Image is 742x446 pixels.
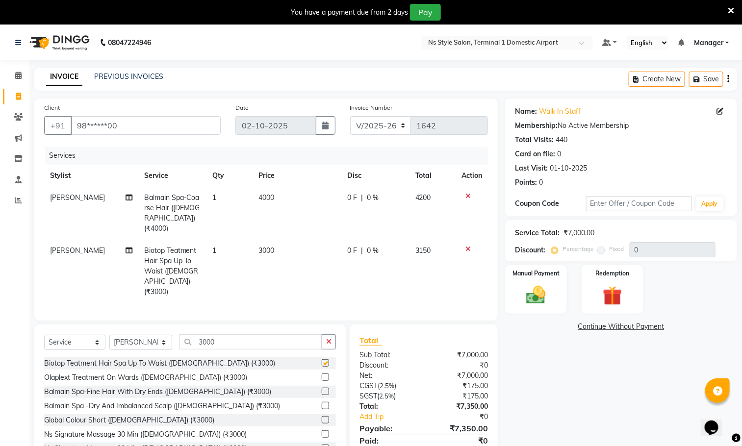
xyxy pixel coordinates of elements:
[44,358,275,369] div: Biotop Teatment Hair Spa Up To Waist ([DEMOGRAPHIC_DATA]) (₹3000)
[359,381,378,390] span: CGST
[46,68,82,86] a: INVOICE
[94,72,163,81] a: PREVIOUS INVOICES
[696,197,724,211] button: Apply
[50,246,105,255] span: [PERSON_NAME]
[557,149,561,159] div: 0
[361,193,363,203] span: |
[424,401,495,412] div: ₹7,350.00
[563,228,594,238] div: ₹7,000.00
[352,360,424,371] div: Discount:
[629,72,685,87] button: Create New
[586,196,692,211] input: Enter Offer / Coupon Code
[701,407,732,436] iframe: chat widget
[515,198,586,209] div: Coupon Code
[352,422,424,434] div: Payable:
[347,193,357,203] span: 0 F
[563,245,594,253] label: Percentage
[515,177,537,188] div: Points:
[359,392,377,400] span: SGST
[352,381,424,391] div: ( )
[415,246,431,255] span: 3150
[415,193,431,202] span: 4200
[424,381,495,391] div: ₹175.00
[456,165,488,187] th: Action
[539,177,543,188] div: 0
[515,121,558,131] div: Membership:
[291,7,408,18] div: You have a payment due from 2 days
[25,29,92,56] img: logo
[50,193,105,202] span: [PERSON_NAME]
[350,103,393,112] label: Invoice Number
[44,429,247,440] div: Ns Signature Massage 30 Min ([DEMOGRAPHIC_DATA]) (₹3000)
[341,165,409,187] th: Disc
[512,269,560,278] label: Manual Payment
[144,193,200,233] span: Balmain Spa-Coarse Hair ([DEMOGRAPHIC_DATA]) (₹4000)
[609,245,624,253] label: Fixed
[424,391,495,401] div: ₹175.00
[515,245,545,255] div: Discount:
[144,246,199,296] span: Biotop Teatment Hair Spa Up To Waist ([DEMOGRAPHIC_DATA]) (₹3000)
[359,335,382,346] span: Total
[108,29,151,56] b: 08047224946
[424,360,495,371] div: ₹0
[520,284,552,306] img: _cash.svg
[352,371,424,381] div: Net:
[44,372,247,383] div: Olaplext Treatment On Wards ([DEMOGRAPHIC_DATA]) (₹3000)
[515,121,727,131] div: No Active Membership
[515,228,560,238] div: Service Total:
[507,322,735,332] a: Continue Without Payment
[138,165,207,187] th: Service
[347,246,357,256] span: 0 F
[424,350,495,360] div: ₹7,000.00
[424,371,495,381] div: ₹7,000.00
[595,269,629,278] label: Redemption
[436,412,496,422] div: ₹0
[539,106,581,117] a: Walk In Staff
[515,106,537,117] div: Name:
[352,412,435,422] a: Add Tip
[352,391,424,401] div: ( )
[367,246,379,256] span: 0 %
[44,401,280,411] div: Balmain Spa -Dry And Imbalanced Scalp ([DEMOGRAPHIC_DATA]) (₹3000)
[515,135,554,145] div: Total Visits:
[410,4,441,21] button: Pay
[258,193,274,202] span: 4000
[213,246,217,255] span: 1
[694,38,723,48] span: Manager
[424,422,495,434] div: ₹7,350.00
[235,103,249,112] label: Date
[179,334,322,349] input: Search or Scan
[71,116,221,135] input: Search by Name/Mobile/Email/Code
[352,350,424,360] div: Sub Total:
[409,165,456,187] th: Total
[361,246,363,256] span: |
[44,116,72,135] button: +91
[44,165,138,187] th: Stylist
[515,163,548,173] div: Last Visit:
[597,284,628,308] img: _gift.svg
[207,165,253,187] th: Qty
[44,103,60,112] label: Client
[213,193,217,202] span: 1
[253,165,341,187] th: Price
[550,163,587,173] div: 01-10-2025
[379,392,394,400] span: 2.5%
[44,387,271,397] div: Balmain Spa-Fine Hair With Dry Ends ([DEMOGRAPHIC_DATA]) (₹3000)
[380,382,394,390] span: 2.5%
[44,415,214,425] div: Global Colour Short ([DEMOGRAPHIC_DATA]) (₹3000)
[515,149,555,159] div: Card on file:
[258,246,274,255] span: 3000
[689,72,723,87] button: Save
[367,193,379,203] span: 0 %
[45,147,495,165] div: Services
[556,135,567,145] div: 440
[352,401,424,412] div: Total:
